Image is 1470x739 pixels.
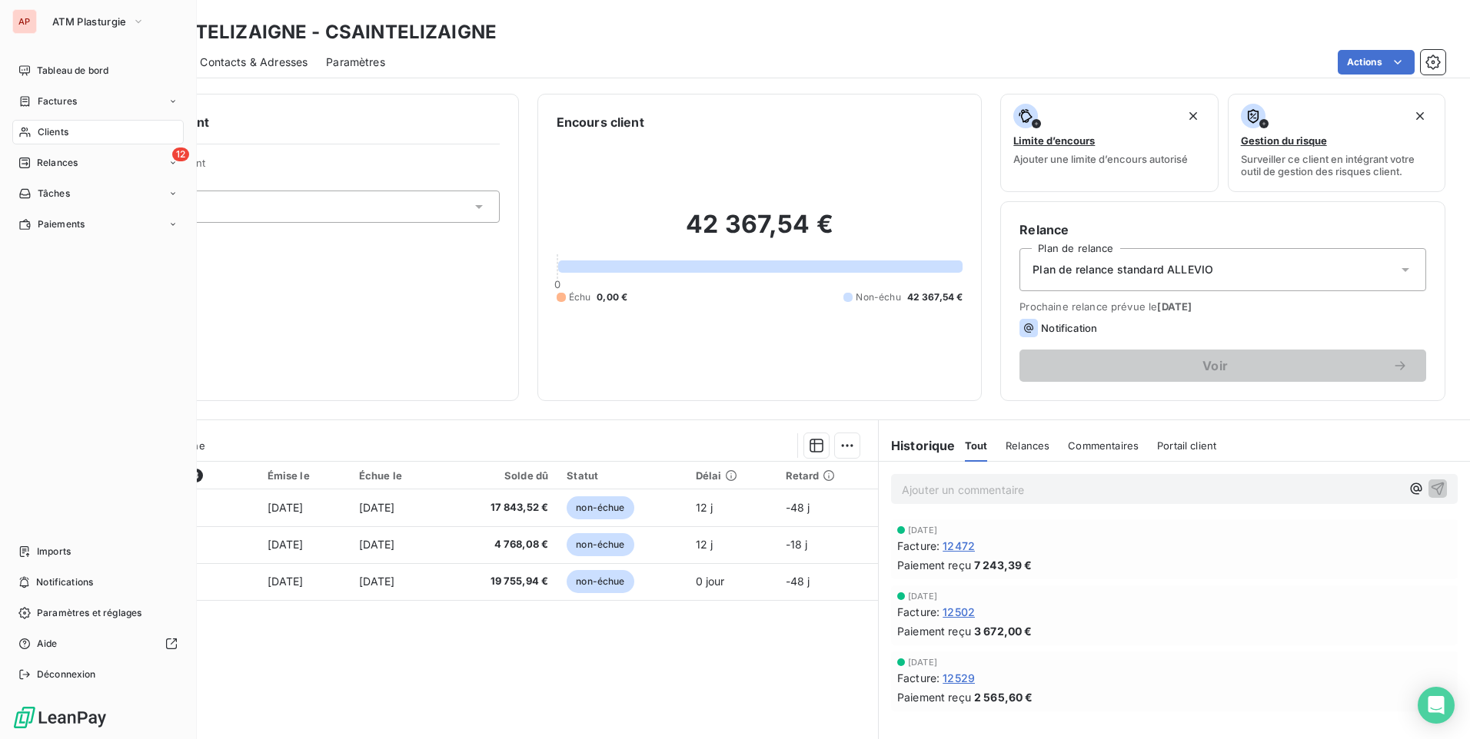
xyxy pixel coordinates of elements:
[38,217,85,231] span: Paiements
[567,570,634,593] span: non-échue
[200,55,308,70] span: Contacts & Adresses
[12,631,184,656] a: Aide
[897,604,940,620] span: Facture :
[1068,439,1139,452] span: Commentaires
[1338,50,1415,75] button: Actions
[1000,94,1218,192] button: Limite d’encoursAjouter une limite d’encours autorisé
[37,156,78,170] span: Relances
[37,637,58,651] span: Aide
[974,557,1033,573] span: 7 243,39 €
[451,469,548,482] div: Solde dû
[12,705,108,730] img: Logo LeanPay
[897,538,940,554] span: Facture :
[907,290,963,304] span: 42 367,54 €
[786,501,810,514] span: -48 j
[786,575,810,588] span: -48 j
[696,501,713,514] span: 12 j
[1013,134,1095,147] span: Limite d’encours
[268,538,304,551] span: [DATE]
[786,538,808,551] span: -18 j
[696,538,713,551] span: 12 j
[557,209,963,255] h2: 42 367,54 €
[38,94,77,108] span: Factures
[786,469,869,482] div: Retard
[567,533,634,556] span: non-échue
[38,187,70,200] span: Tâches
[1038,360,1392,372] span: Voir
[1418,687,1455,724] div: Open Intercom Messenger
[1019,300,1426,313] span: Prochaine relance prévue le
[567,496,634,519] span: non-échue
[37,606,141,620] span: Paramètres et réglages
[1157,439,1216,452] span: Portail client
[696,469,767,482] div: Délai
[359,575,395,588] span: [DATE]
[359,469,434,482] div: Échue le
[943,670,975,686] span: 12529
[451,500,548,515] span: 17 843,52 €
[1241,153,1432,177] span: Surveiller ce client en intégrant votre outil de gestion des risques client.
[451,537,548,552] span: 4 768,08 €
[897,623,971,639] span: Paiement reçu
[38,125,68,139] span: Clients
[1006,439,1049,452] span: Relances
[897,557,971,573] span: Paiement reçu
[974,623,1033,639] span: 3 672,00 €
[326,55,385,70] span: Paramètres
[268,501,304,514] span: [DATE]
[1157,300,1192,313] span: [DATE]
[943,538,975,554] span: 12472
[12,9,37,34] div: AP
[135,18,497,46] h3: CSAINTELIZAIGNE - CSAINTELIZAIGNE
[897,670,940,686] span: Facture :
[908,525,937,535] span: [DATE]
[908,658,937,667] span: [DATE]
[1013,153,1188,165] span: Ajouter une limite d’encours autorisé
[974,689,1033,705] span: 2 565,60 €
[897,689,971,705] span: Paiement reçu
[965,439,988,452] span: Tout
[856,290,900,304] span: Non-échu
[1241,134,1327,147] span: Gestion du risque
[1041,322,1097,334] span: Notification
[908,592,937,601] span: [DATE]
[567,469,677,482] div: Statut
[943,604,975,620] span: 12502
[1228,94,1445,192] button: Gestion du risqueSurveiller ce client en intégrant votre outil de gestion des risques client.
[37,64,108,78] span: Tableau de bord
[124,157,500,178] span: Propriétés Client
[1033,262,1213,277] span: Plan de relance standard ALLEVIO
[359,501,395,514] span: [DATE]
[554,278,560,290] span: 0
[879,436,956,455] h6: Historique
[1019,220,1426,239] h6: Relance
[172,147,189,161] span: 12
[93,113,500,131] h6: Informations client
[696,575,725,588] span: 0 jour
[451,574,548,589] span: 19 755,94 €
[557,113,644,131] h6: Encours client
[37,545,71,558] span: Imports
[359,538,395,551] span: [DATE]
[597,290,627,304] span: 0,00 €
[36,575,93,589] span: Notifications
[569,290,591,304] span: Échu
[52,15,126,28] span: ATM Plasturgie
[37,668,96,681] span: Déconnexion
[268,575,304,588] span: [DATE]
[1019,350,1426,382] button: Voir
[268,469,341,482] div: Émise le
